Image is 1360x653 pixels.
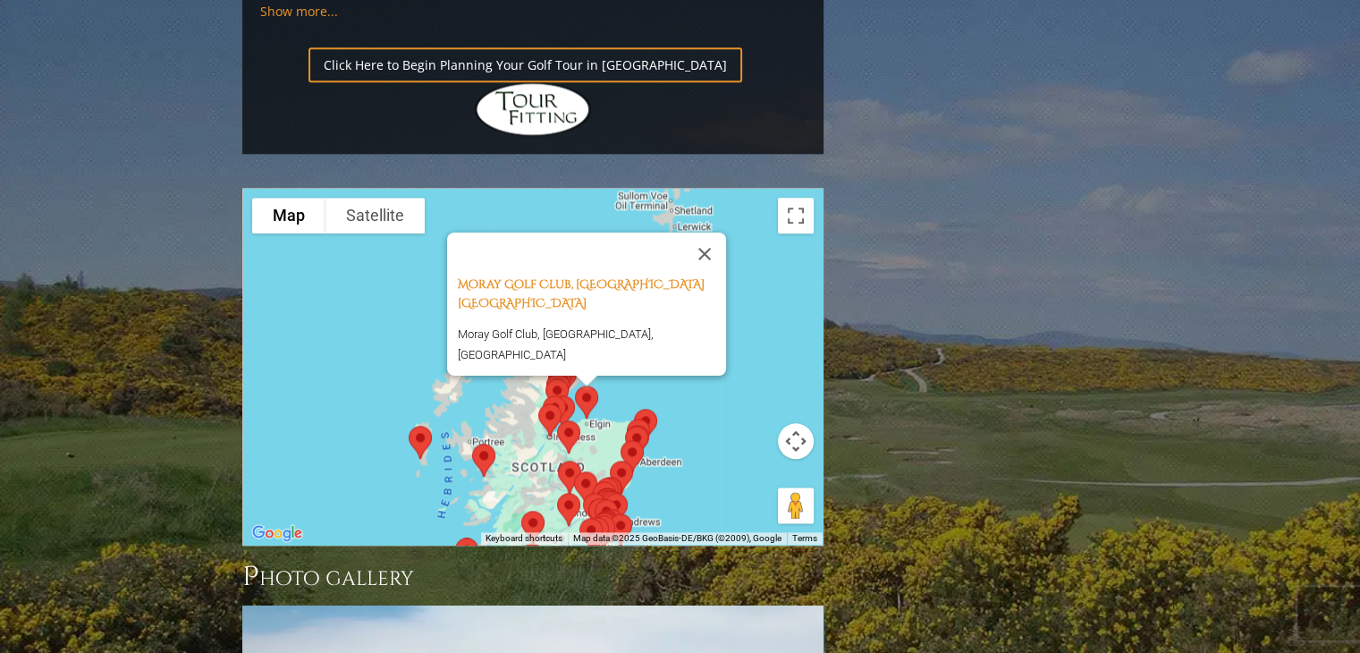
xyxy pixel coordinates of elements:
button: Keyboard shortcuts [486,532,562,545]
button: Show satellite imagery [325,198,425,233]
button: Toggle fullscreen view [778,198,814,233]
img: Hidden Links [475,82,591,136]
a: Moray Golf Club, [GEOGRAPHIC_DATA] [GEOGRAPHIC_DATA] [458,276,705,310]
img: Google [248,522,307,545]
button: Map camera controls [778,423,814,459]
button: Show street map [252,198,325,233]
a: Click Here to Begin Planning Your Golf Tour in [GEOGRAPHIC_DATA] [308,47,742,82]
a: Open this area in Google Maps (opens a new window) [248,522,307,545]
h3: Photo Gallery [242,559,824,595]
button: Close [683,232,726,275]
span: Map data ©2025 GeoBasis-DE/BKG (©2009), Google [573,533,781,543]
button: Drag Pegman onto the map to open Street View [778,488,814,523]
a: Show more... [260,3,338,20]
a: Terms [792,533,817,543]
p: Moray Golf Club, [GEOGRAPHIC_DATA], [GEOGRAPHIC_DATA] [458,323,726,365]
